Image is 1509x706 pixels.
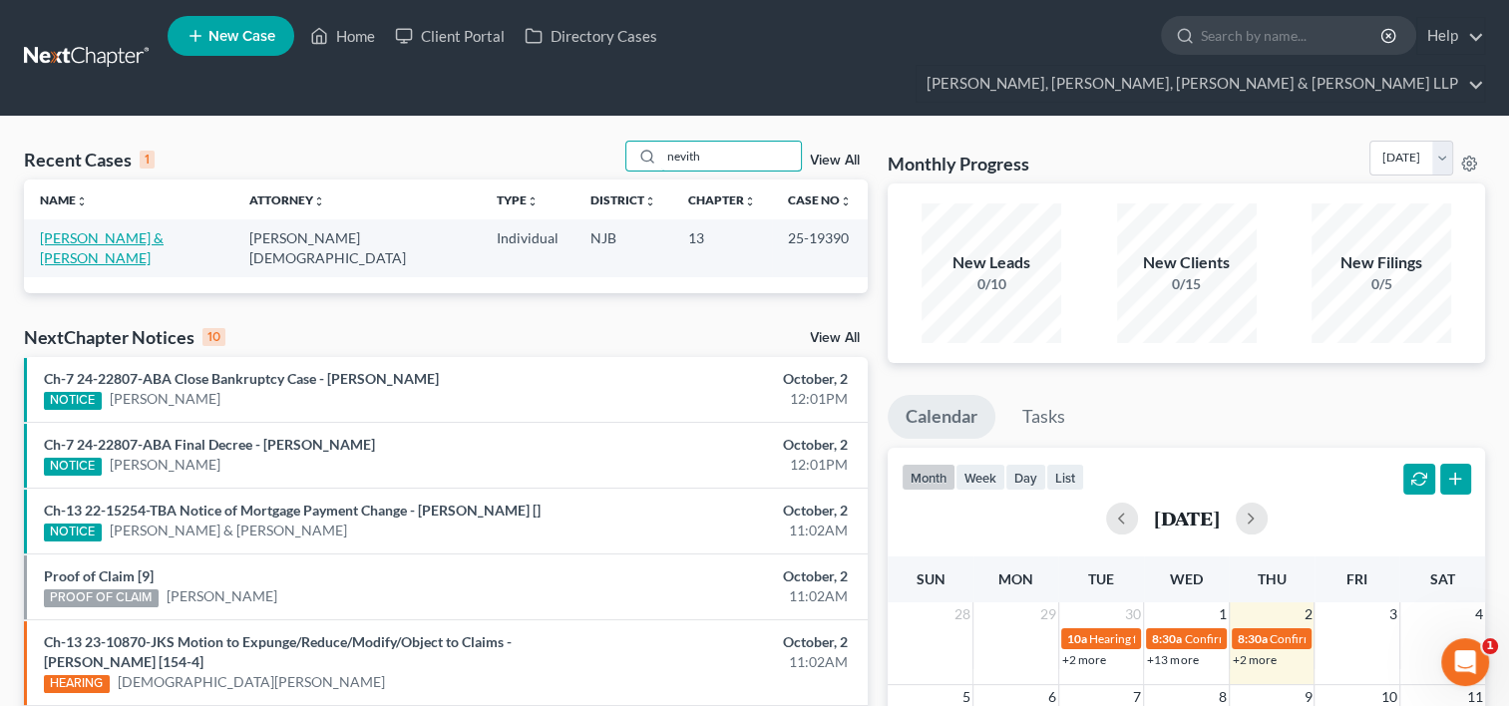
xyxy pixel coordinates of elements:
[1270,631,1496,646] span: Confirmation hearing for [PERSON_NAME]
[644,195,656,207] i: unfold_more
[1184,631,1410,646] span: Confirmation hearing for [PERSON_NAME]
[1441,638,1489,686] iframe: Intercom live chat
[44,392,102,410] div: NOTICE
[44,436,375,453] a: Ch-7 24-22807-ABA Final Decree - [PERSON_NAME]
[1417,18,1484,54] a: Help
[1005,464,1046,491] button: day
[917,570,945,587] span: Sun
[1062,652,1106,667] a: +2 more
[300,18,385,54] a: Home
[1430,570,1455,587] span: Sat
[1201,17,1383,54] input: Search by name...
[1147,652,1198,667] a: +13 more
[24,325,225,349] div: NextChapter Notices
[1238,631,1268,646] span: 8:30a
[1067,631,1087,646] span: 10a
[888,152,1029,176] h3: Monthly Progress
[1302,602,1314,626] span: 2
[902,464,955,491] button: month
[593,566,848,586] div: October, 2
[593,652,848,672] div: 11:02AM
[208,29,275,44] span: New Case
[1258,570,1287,587] span: Thu
[772,219,868,276] td: 25-19390
[1089,631,1245,646] span: Hearing for [PERSON_NAME]
[1170,570,1203,587] span: Wed
[744,195,756,207] i: unfold_more
[1117,274,1257,294] div: 0/15
[1152,631,1182,646] span: 8:30a
[44,567,154,584] a: Proof of Claim [9]
[44,675,110,693] div: HEARING
[1004,395,1083,439] a: Tasks
[515,18,667,54] a: Directory Cases
[167,586,277,606] a: [PERSON_NAME]
[1482,638,1498,654] span: 1
[672,219,772,276] td: 13
[110,389,220,409] a: [PERSON_NAME]
[810,331,860,345] a: View All
[44,633,512,670] a: Ch-13 23-10870-JKS Motion to Expunge/Reduce/Modify/Object to Claims - [PERSON_NAME] [154-4]
[590,192,656,207] a: Districtunfold_more
[810,154,860,168] a: View All
[44,524,102,541] div: NOTICE
[118,672,385,692] a: [DEMOGRAPHIC_DATA][PERSON_NAME]
[1217,602,1229,626] span: 1
[922,274,1061,294] div: 0/10
[1117,251,1257,274] div: New Clients
[998,570,1033,587] span: Mon
[233,219,481,276] td: [PERSON_NAME][DEMOGRAPHIC_DATA]
[44,458,102,476] div: NOTICE
[527,195,539,207] i: unfold_more
[1473,602,1485,626] span: 4
[1233,652,1277,667] a: +2 more
[385,18,515,54] a: Client Portal
[44,370,439,387] a: Ch-7 24-22807-ABA Close Bankruptcy Case - [PERSON_NAME]
[1088,570,1114,587] span: Tue
[110,455,220,475] a: [PERSON_NAME]
[1154,508,1220,529] h2: [DATE]
[1123,602,1143,626] span: 30
[593,455,848,475] div: 12:01PM
[593,521,848,540] div: 11:02AM
[917,66,1484,102] a: [PERSON_NAME], [PERSON_NAME], [PERSON_NAME] & [PERSON_NAME] LLP
[24,148,155,172] div: Recent Cases
[593,435,848,455] div: October, 2
[661,142,801,171] input: Search by name...
[840,195,852,207] i: unfold_more
[1387,602,1399,626] span: 3
[249,192,325,207] a: Attorneyunfold_more
[1038,602,1058,626] span: 29
[593,501,848,521] div: October, 2
[574,219,672,276] td: NJB
[44,502,541,519] a: Ch-13 22-15254-TBA Notice of Mortgage Payment Change - [PERSON_NAME] []
[202,328,225,346] div: 10
[1346,570,1367,587] span: Fri
[1312,274,1451,294] div: 0/5
[593,389,848,409] div: 12:01PM
[593,586,848,606] div: 11:02AM
[110,521,347,540] a: [PERSON_NAME] & [PERSON_NAME]
[888,395,995,439] a: Calendar
[688,192,756,207] a: Chapterunfold_more
[313,195,325,207] i: unfold_more
[40,229,164,266] a: [PERSON_NAME] & [PERSON_NAME]
[955,464,1005,491] button: week
[952,602,972,626] span: 28
[593,632,848,652] div: October, 2
[44,589,159,607] div: PROOF OF CLAIM
[1046,464,1084,491] button: list
[788,192,852,207] a: Case Nounfold_more
[593,369,848,389] div: October, 2
[40,192,88,207] a: Nameunfold_more
[481,219,574,276] td: Individual
[497,192,539,207] a: Typeunfold_more
[922,251,1061,274] div: New Leads
[140,151,155,169] div: 1
[1312,251,1451,274] div: New Filings
[76,195,88,207] i: unfold_more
